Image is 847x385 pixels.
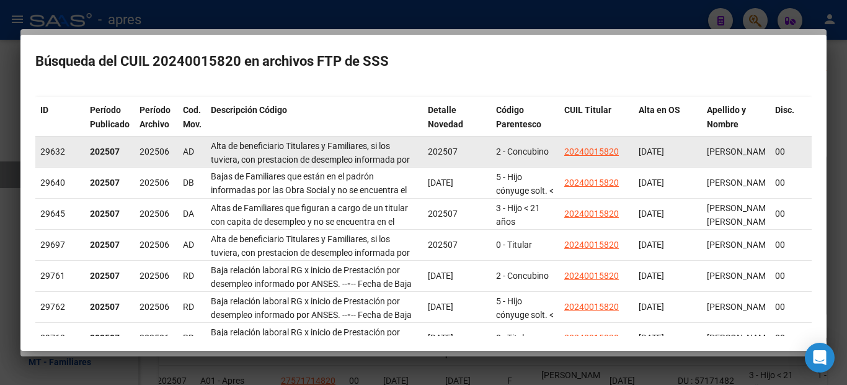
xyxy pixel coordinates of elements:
span: Código Parentesco [496,105,541,129]
span: 0 - Titular [496,240,532,250]
div: Open Intercom Messenger [805,343,835,373]
span: AD [183,147,194,156]
datatable-header-cell: Alta en OS [634,97,702,152]
datatable-header-cell: Cod. Mov. [178,97,206,152]
span: ID [40,105,48,115]
span: 29697 [40,240,65,250]
datatable-header-cell: Descripción Código [206,97,423,152]
span: DB [183,178,194,188]
datatable-header-cell: Período Archivo [135,97,178,152]
span: 202506 [140,209,169,219]
span: Cod. Mov. [183,105,202,129]
span: Período Publicado [90,105,130,129]
span: Bajas de Familiares que están en el padrón informadas por las Obra Social y no se encuentra el Ti... [211,171,415,238]
span: [DATE] [428,302,453,312]
span: Alta de beneficiario Titulares y Familiares, si los tuviera, con prestacion de desempleo informad... [211,234,410,301]
span: Altas de Familiares que figuran a cargo de un titular con capita de desempleo y no se encuentra e... [211,203,408,269]
div: 00 [775,145,802,159]
span: 20240015820 [564,333,619,343]
span: Baja relación laboral RG x inicio de Prestación por desempleo informado por ANSES. -- -- Fecha de... [211,296,412,320]
span: Baja relación laboral RG x inicio de Prestación por desempleo informado por ANSES. -- -- Fecha de... [211,327,412,351]
datatable-header-cell: Período Publicado [85,97,135,152]
datatable-header-cell: Detalle Novedad [423,97,491,152]
strong: 202507 [90,240,120,250]
strong: - [347,310,351,320]
datatable-header-cell: Código Parentesco [491,97,559,152]
span: [DATE] [639,178,664,188]
span: RD [183,333,194,343]
strong: 202507 [90,178,120,188]
strong: 202507 [90,271,120,281]
span: 29761 [40,271,65,281]
span: 20240015820 [564,302,619,312]
span: 29763 [40,333,65,343]
strong: - [347,279,351,289]
span: 29762 [40,302,65,312]
span: Alta de beneficiario Titulares y Familiares, si los tuviera, con prestacion de desempleo informad... [211,141,410,207]
datatable-header-cell: CUIL Titular [559,97,634,152]
span: 5 - Hijo cónyuge solt. < 21 [496,296,554,335]
span: 20240015820 [564,240,619,250]
datatable-header-cell: ID [35,97,85,152]
span: [DATE] [639,302,664,312]
span: 202506 [140,271,169,281]
span: [PERSON_NAME] [707,178,773,188]
span: [DATE] [428,178,453,188]
span: 202506 [140,333,169,343]
span: [PERSON_NAME] [PERSON_NAME] [707,203,773,227]
span: Alta en OS [639,105,680,115]
strong: 202507 [90,209,120,219]
span: 0 - Titular [496,333,532,343]
span: [PERSON_NAME] [707,302,773,312]
span: 202507 [428,209,458,219]
div: 00 [775,207,802,221]
datatable-header-cell: Apellido y Nombre [702,97,770,152]
span: [DATE] [428,333,453,343]
span: 202506 [140,240,169,250]
span: 29640 [40,178,65,188]
span: 20240015820 [564,271,619,281]
span: 29645 [40,209,65,219]
span: 20240015820 [564,178,619,188]
span: 202506 [140,147,169,156]
a: Instructivo Padron Completo SSS [131,75,269,86]
div: 00 [775,176,802,190]
span: CUIL Titular [564,105,611,115]
div: 00 [775,238,802,252]
span: 2 - Concubino [496,271,549,281]
span: Disc. [775,105,794,115]
h2: Búsqueda del CUIL 20240015820 en archivos FTP de SSS [35,50,812,73]
span: 2 - Concubino [496,147,549,156]
span: Período Archivo [140,105,171,129]
span: [DATE] [639,333,664,343]
span: [DATE] [639,209,664,219]
span: 5 - Hijo cónyuge solt. < 21 [496,172,554,211]
div: 00 [775,331,802,345]
datatable-header-cell: Disc. [770,97,807,152]
span: Detalle Novedad [428,105,463,129]
div: 00 [775,300,802,314]
div: 00 [775,269,802,283]
span: 20240015820 [564,209,619,219]
span: Apellido y Nombre [707,105,746,129]
span: RD [183,271,194,281]
span: [DATE] [639,271,664,281]
span: AD [183,240,194,250]
span: [DATE] [639,147,664,156]
span: [PERSON_NAME] [707,147,773,156]
span: DA [183,209,194,219]
span: 3 - Hijo < 21 años [496,203,540,227]
span: [PERSON_NAME] [707,240,773,250]
span: Descripción Código [211,105,287,115]
span: RD [183,302,194,312]
span: [DATE] [639,240,664,250]
strong: 202507 [90,302,120,312]
span: 202506 [140,178,169,188]
span: [PERSON_NAME] [707,333,773,343]
span: 29632 [40,147,65,156]
span: [PERSON_NAME] [707,271,773,281]
span: Baja relación laboral RG x inicio de Prestación por desempleo informado por ANSES. -- -- Fecha de... [211,265,412,289]
span: 20240015820 [564,147,619,156]
strong: 202507 [90,333,120,343]
strong: 202507 [90,147,120,156]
